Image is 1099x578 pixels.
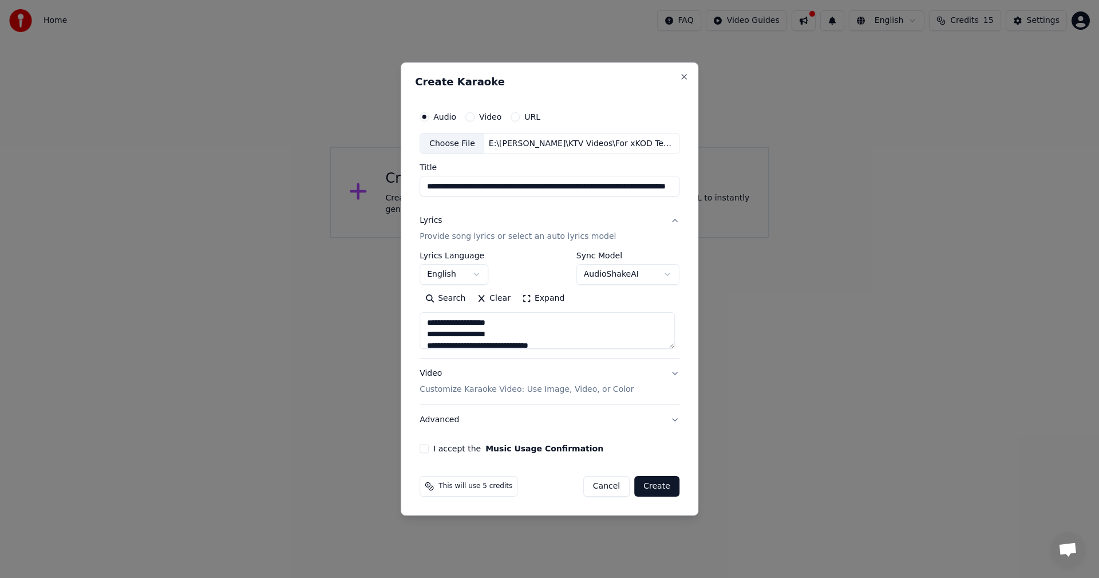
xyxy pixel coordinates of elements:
button: Cancel [583,476,630,497]
button: Create [634,476,679,497]
label: Lyrics Language [420,252,488,260]
label: Title [420,164,679,172]
div: E:\[PERSON_NAME]\KTV Videos\For xKOD Testing\QUEEN\Queen - I Want To Break Free (Official Video),... [484,138,679,150]
p: Customize Karaoke Video: Use Image, Video, or Color [420,384,634,395]
button: LyricsProvide song lyrics or select an auto lyrics model [420,206,679,252]
label: Video [479,113,501,121]
div: Choose File [420,133,484,154]
button: Clear [471,290,516,308]
button: Advanced [420,405,679,435]
button: VideoCustomize Karaoke Video: Use Image, Video, or Color [420,359,679,405]
h2: Create Karaoke [415,77,684,87]
label: URL [524,113,540,121]
label: Sync Model [576,252,679,260]
div: LyricsProvide song lyrics or select an auto lyrics model [420,252,679,359]
div: Lyrics [420,215,442,227]
button: Search [420,290,471,308]
button: I accept the [485,445,603,453]
div: Video [420,368,634,396]
label: Audio [433,113,456,121]
p: Provide song lyrics or select an auto lyrics model [420,231,616,243]
span: This will use 5 credits [438,482,512,491]
label: I accept the [433,445,603,453]
button: Expand [516,290,570,308]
